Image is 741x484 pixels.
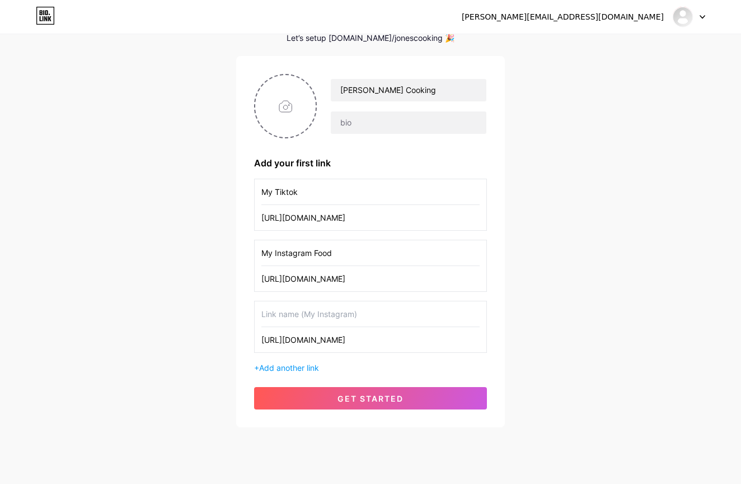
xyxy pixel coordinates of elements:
[261,179,480,204] input: Link name (My Instagram)
[337,394,404,403] span: get started
[462,11,664,23] div: [PERSON_NAME][EMAIL_ADDRESS][DOMAIN_NAME]
[331,79,486,101] input: Your name
[261,301,480,327] input: Link name (My Instagram)
[672,6,693,27] img: jonescooking
[259,363,319,373] span: Add another link
[236,34,505,43] div: Let’s setup [DOMAIN_NAME]/jonescooking 🎉
[261,266,480,291] input: URL (https://instagram.com/yourname)
[254,156,487,170] div: Add your first link
[261,240,480,266] input: Link name (My Instagram)
[254,362,487,374] div: +
[254,387,487,409] button: get started
[261,327,480,352] input: URL (https://instagram.com/yourname)
[261,205,480,230] input: URL (https://instagram.com/yourname)
[331,111,486,134] input: bio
